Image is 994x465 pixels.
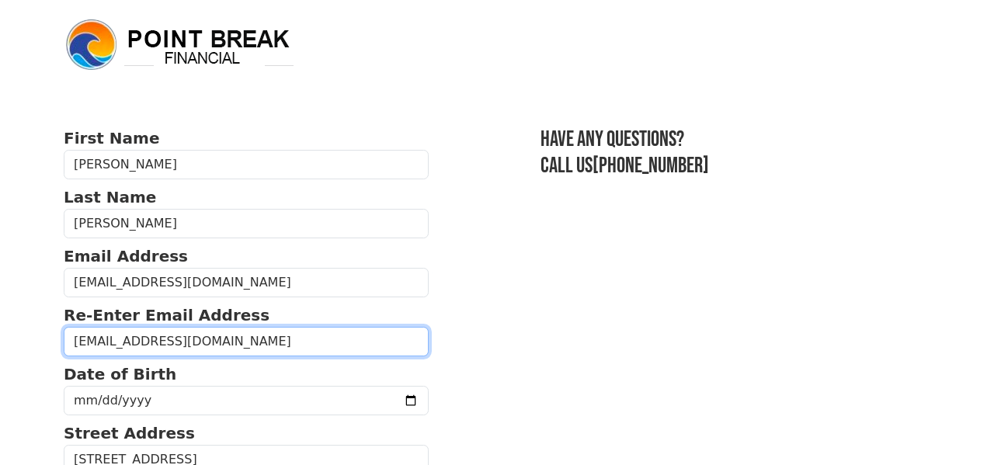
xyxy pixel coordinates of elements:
[64,17,297,73] img: logo.png
[64,365,176,383] strong: Date of Birth
[64,327,429,356] input: Re-Enter Email Address
[64,150,429,179] input: First Name
[64,129,159,147] strong: First Name
[593,153,709,179] a: [PHONE_NUMBER]
[64,188,156,206] strong: Last Name
[540,127,930,153] h3: Have any questions?
[540,153,930,179] h3: Call us
[64,209,429,238] input: Last Name
[64,268,429,297] input: Email Address
[64,306,269,324] strong: Re-Enter Email Address
[64,247,188,265] strong: Email Address
[64,424,195,442] strong: Street Address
